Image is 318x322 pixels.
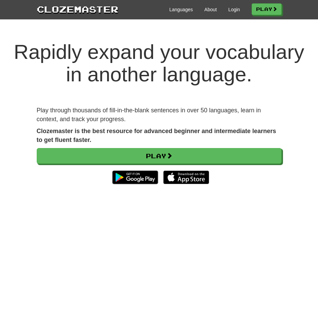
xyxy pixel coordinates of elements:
[37,3,118,15] a: Clozemaster
[252,3,282,15] a: Play
[169,6,193,13] a: Languages
[37,106,282,124] p: Play through thousands of fill-in-the-blank sentences in over 50 languages, learn in context, and...
[37,148,282,164] a: Play
[37,128,276,143] strong: Clozemaster is the best resource for advanced beginner and intermediate learners to get fluent fa...
[163,171,209,184] img: Download_on_the_App_Store_Badge_US-UK_135x40-25178aeef6eb6b83b96f5f2d004eda3bffbb37122de64afbaef7...
[109,167,162,188] img: Get it on Google Play
[204,6,217,13] a: About
[228,6,240,13] a: Login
